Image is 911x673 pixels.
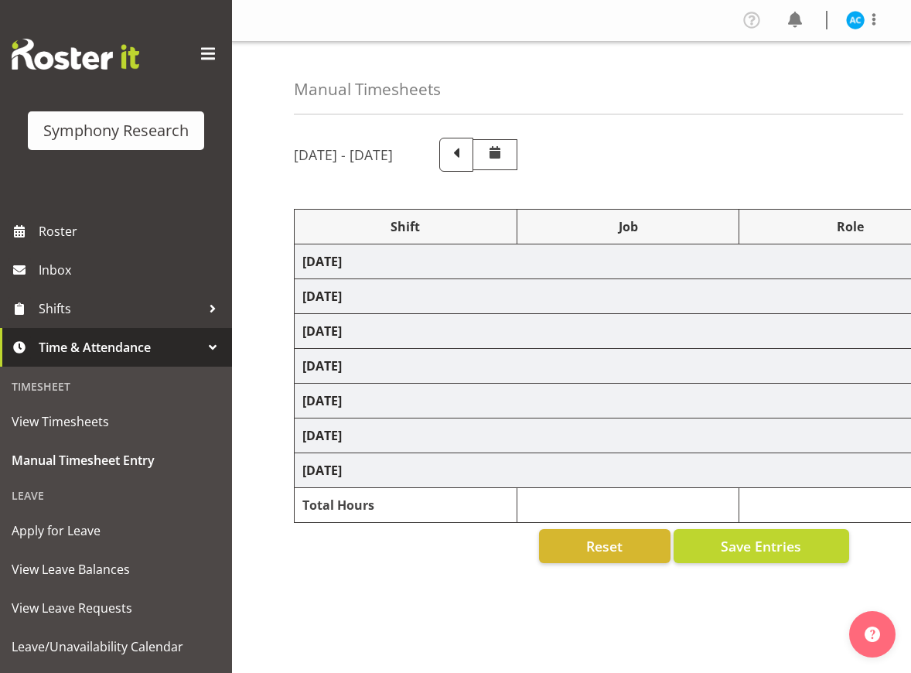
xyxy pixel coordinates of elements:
span: Reset [586,536,623,556]
span: View Timesheets [12,410,220,433]
h4: Manual Timesheets [294,80,441,98]
a: View Leave Requests [4,589,228,627]
a: Manual Timesheet Entry [4,441,228,480]
img: Rosterit website logo [12,39,139,70]
span: Apply for Leave [12,519,220,542]
img: abbey-craib10174.jpg [846,11,865,29]
a: View Leave Balances [4,550,228,589]
div: Symphony Research [43,119,189,142]
span: Leave/Unavailability Calendar [12,635,220,658]
img: help-xxl-2.png [865,627,880,642]
h5: [DATE] - [DATE] [294,146,393,163]
a: View Timesheets [4,402,228,441]
div: Job [525,217,732,236]
div: Timesheet [4,371,228,402]
button: Save Entries [674,529,849,563]
td: Total Hours [295,488,517,523]
div: Leave [4,480,228,511]
a: Leave/Unavailability Calendar [4,627,228,666]
span: Save Entries [721,536,801,556]
span: Roster [39,220,224,243]
span: View Leave Balances [12,558,220,581]
span: Time & Attendance [39,336,201,359]
span: View Leave Requests [12,596,220,620]
span: Inbox [39,258,224,282]
button: Reset [539,529,670,563]
span: Manual Timesheet Entry [12,449,220,472]
a: Apply for Leave [4,511,228,550]
span: Shifts [39,297,201,320]
div: Shift [302,217,509,236]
